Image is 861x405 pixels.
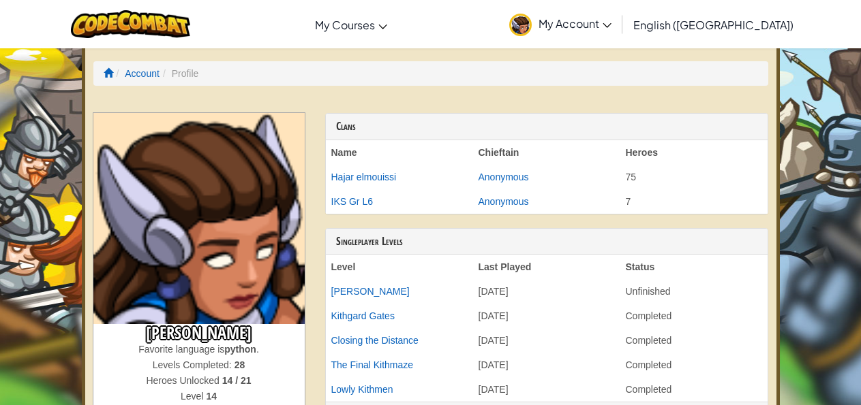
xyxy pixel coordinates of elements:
[633,18,794,32] span: English ([GEOGRAPHIC_DATA])
[620,165,768,189] td: 75
[308,6,394,43] a: My Courses
[331,335,419,346] a: Closing the Distance
[626,6,800,43] a: English ([GEOGRAPHIC_DATA])
[331,384,393,395] a: Lowly Kithmen
[509,14,532,36] img: avatar
[160,67,198,80] li: Profile
[222,375,252,386] strong: 14 / 21
[473,279,620,304] td: [DATE]
[336,236,757,248] h3: Singleplayer Levels
[235,359,245,370] strong: 28
[473,377,620,402] td: [DATE]
[331,172,397,182] a: Hajar elmouissi
[473,304,620,328] td: [DATE]
[539,16,611,31] span: My Account
[620,328,768,353] td: Completed
[331,196,373,207] a: IKS Gr L6
[138,344,224,355] span: Favorite language is
[473,353,620,377] td: [DATE]
[620,353,768,377] td: Completed
[153,359,235,370] span: Levels Completed:
[479,196,529,207] a: Anonymous
[256,344,259,355] span: .
[620,304,768,328] td: Completed
[473,255,620,279] th: Last Played
[620,279,768,304] td: Unfinished
[315,18,375,32] span: My Courses
[181,391,206,402] span: Level
[620,189,768,214] td: 7
[125,68,160,79] a: Account
[336,120,757,133] h3: Clans
[502,3,618,46] a: My Account
[473,328,620,353] td: [DATE]
[93,324,305,342] h3: [PERSON_NAME]
[620,255,768,279] th: Status
[206,391,217,402] strong: 14
[479,172,529,182] a: Anonymous
[473,140,620,165] th: Chieftain
[620,377,768,402] td: Completed
[326,140,473,165] th: Name
[331,359,414,370] a: The Final Kithmaze
[331,310,395,321] a: Kithgard Gates
[146,375,222,386] span: Heroes Unlocked
[620,140,768,165] th: Heroes
[71,10,190,38] img: CodeCombat logo
[224,344,256,355] strong: python
[331,286,410,297] a: [PERSON_NAME]
[326,255,473,279] th: Level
